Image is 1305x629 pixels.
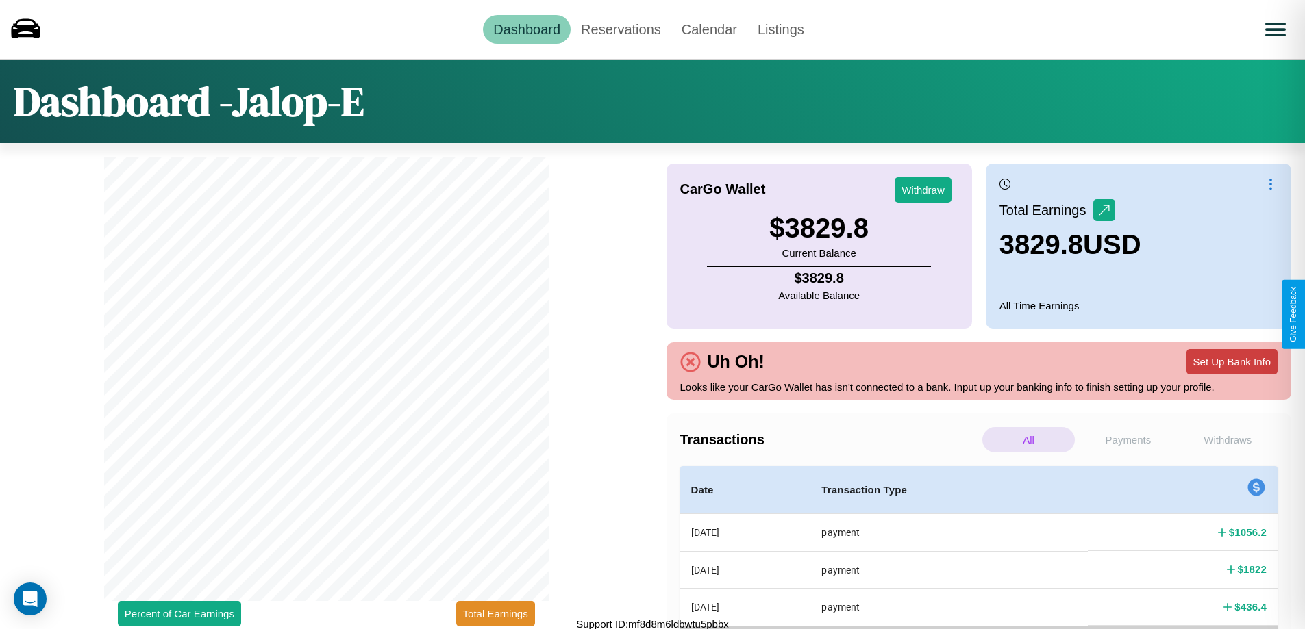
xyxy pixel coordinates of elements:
[14,582,47,615] div: Open Intercom Messenger
[810,551,1088,588] th: payment
[778,286,860,305] p: Available Balance
[680,551,811,588] th: [DATE]
[769,244,869,262] p: Current Balance
[483,15,571,44] a: Dashboard
[680,589,811,626] th: [DATE]
[680,378,1278,396] p: Looks like your CarGo Wallet has isn't connected to a bank. Input up your banking info to finish ...
[895,177,952,203] button: Withdraw
[1238,562,1267,576] h4: $ 1822
[680,181,766,197] h4: CarGo Wallet
[769,213,869,244] h3: $ 3829.8
[982,427,1075,452] p: All
[810,514,1088,552] th: payment
[456,601,535,626] button: Total Earnings
[999,296,1278,315] p: All Time Earnings
[747,15,815,44] a: Listings
[680,432,979,448] h4: Transactions
[810,589,1088,626] th: payment
[671,15,747,44] a: Calendar
[1234,600,1267,614] h4: $ 436.4
[1256,10,1295,49] button: Open menu
[1182,427,1274,452] p: Withdraws
[701,352,771,372] h4: Uh Oh!
[999,229,1141,260] h3: 3829.8 USD
[680,514,811,552] th: [DATE]
[571,15,671,44] a: Reservations
[778,270,860,286] h4: $ 3829.8
[821,482,1077,498] h4: Transaction Type
[999,198,1093,222] p: Total Earnings
[14,73,364,129] h1: Dashboard - Jalop-E
[118,601,241,626] button: Percent of Car Earnings
[691,482,800,498] h4: Date
[1186,349,1278,374] button: Set Up Bank Info
[1229,525,1267,539] h4: $ 1056.2
[1289,287,1298,342] div: Give Feedback
[1082,427,1174,452] p: Payments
